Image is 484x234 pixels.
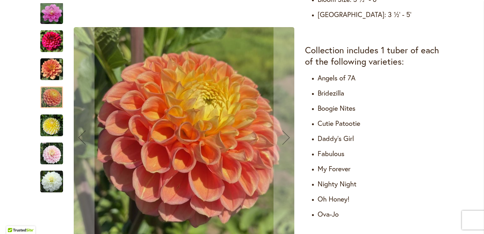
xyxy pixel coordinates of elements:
div: Cut Flower Collection [40,80,69,108]
h4: My Forever [318,164,444,173]
h4: [GEOGRAPHIC_DATA]: 3 ½' - 5' [318,10,444,19]
img: Cut Flower Collection [40,30,63,53]
h4: Bridezilla [318,89,444,97]
div: Cut Flower Collection [40,108,69,136]
div: Cut Flower Collection [40,164,63,192]
h4: Nighty Night [318,179,444,188]
h4: Oh Honey! [318,195,444,203]
iframe: Launch Accessibility Center [5,212,22,229]
h4: Fabulous [318,149,444,158]
h4: Ova-Jo [318,210,444,219]
img: Cut Flower Collection [40,114,63,137]
div: Cut Flower Collection [40,136,69,164]
div: Cut Flower Collection [40,52,69,80]
img: Cut Flower Collection [40,142,63,165]
h4: Cutie Patootie [318,119,444,128]
h4: Boogie Nites [318,104,444,113]
div: Cut Flower Collection [40,24,69,52]
h4: Daddy's Girl [318,134,444,143]
h4: Angels of 7A [318,73,444,82]
img: Cut Flower Collection [40,170,63,193]
img: Cut Flower Collection [40,2,63,25]
img: Cut Flower Collection [40,58,63,81]
div: Previous [40,3,63,13]
h3: Collection includes 1 tuber of each of the following varieties: [305,44,444,67]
